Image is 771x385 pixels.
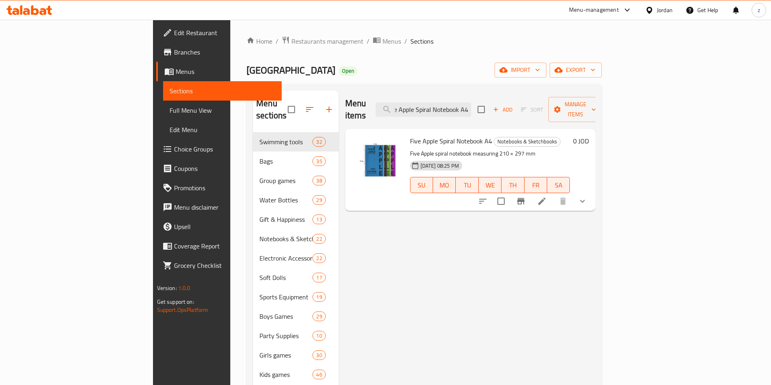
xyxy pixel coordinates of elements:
div: items [312,253,325,263]
a: Edit Menu [163,120,282,139]
button: Branch-specific-item [511,191,531,211]
span: Five Apple Spiral Notebook A4 [410,135,492,147]
span: import [501,65,540,75]
div: Bags35 [253,151,339,171]
img: Five Apple Spiral Notebook A4 [352,135,404,187]
div: items [312,350,325,360]
a: Branches [156,42,282,62]
h6: 0 JOD [573,135,589,147]
button: Add [490,103,516,116]
div: Notebooks & Sketchbooks22 [253,229,339,248]
div: Gift & Happiness13 [253,210,339,229]
button: import [495,63,546,78]
button: WE [479,177,501,193]
button: TU [456,177,478,193]
span: Choice Groups [174,144,275,154]
span: 10 [313,332,325,340]
a: Full Menu View [163,101,282,120]
a: Restaurants management [282,36,363,46]
span: 29 [313,196,325,204]
span: [DATE] 08:25 PM [417,162,462,170]
a: Promotions [156,178,282,198]
div: Water Bottles [259,195,312,205]
button: show more [573,191,592,211]
span: Sports Equipment [259,292,312,302]
input: search [376,103,471,117]
span: export [556,65,595,75]
span: [GEOGRAPHIC_DATA] [246,61,336,79]
button: SU [410,177,433,193]
div: items [312,292,325,302]
span: 35 [313,158,325,165]
li: / [367,36,370,46]
span: Coverage Report [174,241,275,251]
button: MO [433,177,456,193]
button: FR [525,177,547,193]
span: 1.0.0 [178,283,191,293]
span: Select section first [516,103,548,116]
span: Edit Menu [170,125,275,135]
div: Swimming tools32 [253,132,339,151]
span: Select to update [493,193,510,210]
span: 19 [313,293,325,301]
a: Sections [163,81,282,101]
span: FR [528,179,544,191]
span: Edit Restaurant [174,28,275,38]
div: Notebooks & Sketchbooks [494,137,561,147]
a: Menus [373,36,401,46]
div: Group games38 [253,171,339,190]
span: Notebooks & Sketchbooks [259,234,312,244]
span: 13 [313,216,325,223]
a: Menu disclaimer [156,198,282,217]
div: Boys Games29 [253,307,339,326]
div: items [312,195,325,205]
nav: breadcrumb [246,36,602,46]
span: SA [550,179,567,191]
span: Grocery Checklist [174,261,275,270]
span: Branches [174,47,275,57]
a: Coupons [156,159,282,178]
div: items [312,311,325,321]
span: Menu disclaimer [174,202,275,212]
span: Kids games [259,370,312,379]
div: Electronic Accessories22 [253,248,339,268]
button: SA [547,177,570,193]
a: Menus [156,62,282,81]
svg: Show Choices [578,196,587,206]
span: Girls games [259,350,312,360]
h2: Menu items [345,97,366,122]
button: delete [553,191,573,211]
div: Soft Dolls17 [253,268,339,287]
button: Add section [319,100,339,119]
button: sort-choices [473,191,493,211]
span: Coupons [174,164,275,173]
span: Bags [259,156,312,166]
span: WE [482,179,498,191]
span: 22 [313,255,325,262]
span: TH [505,179,521,191]
span: 29 [313,313,325,320]
div: items [312,176,325,185]
a: Choice Groups [156,139,282,159]
span: Select section [473,101,490,118]
span: Add item [490,103,516,116]
span: 30 [313,351,325,359]
div: items [312,156,325,166]
div: items [312,273,325,282]
span: Menus [176,67,275,76]
span: Select all sections [283,101,300,118]
span: Manage items [555,99,596,120]
span: 22 [313,235,325,243]
div: Swimming tools [259,137,312,147]
div: Gift & Happiness [259,215,312,224]
span: Promotions [174,183,275,193]
span: 17 [313,274,325,282]
button: export [550,63,602,78]
span: z [758,6,760,15]
span: Group games [259,176,312,185]
span: Party Supplies [259,331,312,341]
